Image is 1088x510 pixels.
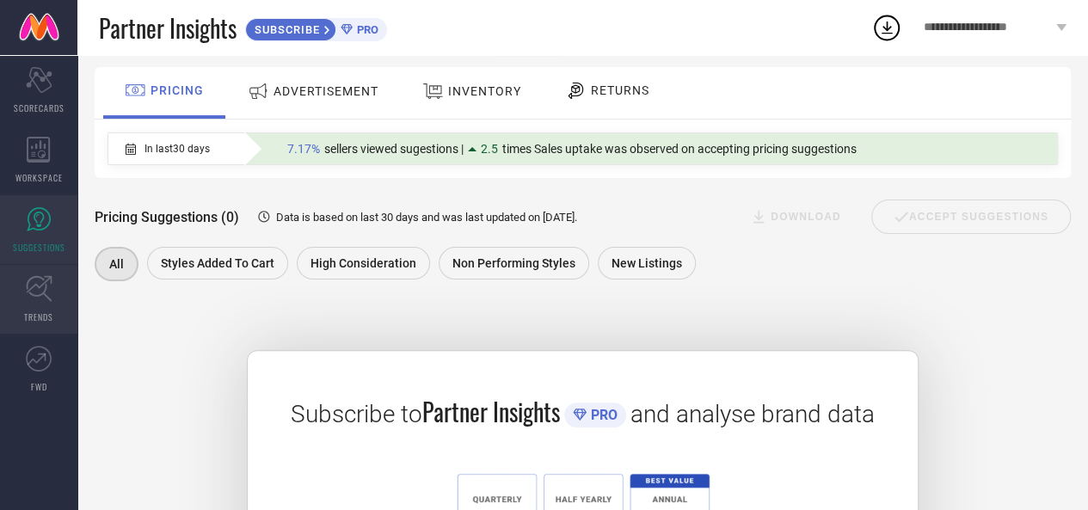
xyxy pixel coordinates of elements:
span: Styles Added To Cart [161,256,274,270]
div: Percentage of sellers who have viewed suggestions for the current Insight Type [279,138,865,160]
span: 2.5 [481,142,498,156]
a: SUBSCRIBEPRO [245,14,387,41]
span: times Sales uptake was observed on accepting pricing suggestions [502,142,857,156]
span: Data is based on last 30 days and was last updated on [DATE] . [276,211,577,224]
span: PRO [587,407,618,423]
span: Partner Insights [99,10,237,46]
span: sellers viewed sugestions | [324,142,464,156]
div: Open download list [871,12,902,43]
span: TRENDS [24,310,53,323]
span: High Consideration [310,256,416,270]
span: FWD [31,380,47,393]
span: 7.17% [287,142,320,156]
span: PRO [353,23,378,36]
span: In last 30 days [144,143,210,155]
span: New Listings [612,256,682,270]
span: WORKSPACE [15,171,63,184]
span: and analyse brand data [630,400,875,428]
span: RETURNS [591,83,649,97]
span: SUBSCRIBE [246,23,324,36]
span: ADVERTISEMENT [274,84,378,98]
div: Accept Suggestions [871,200,1071,234]
span: PRICING [151,83,204,97]
span: Non Performing Styles [452,256,575,270]
span: All [109,257,124,271]
span: Partner Insights [422,394,560,429]
span: SCORECARDS [14,101,65,114]
span: INVENTORY [448,84,521,98]
span: SUGGESTIONS [13,241,65,254]
span: Subscribe to [291,400,422,428]
span: Pricing Suggestions (0) [95,209,239,225]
